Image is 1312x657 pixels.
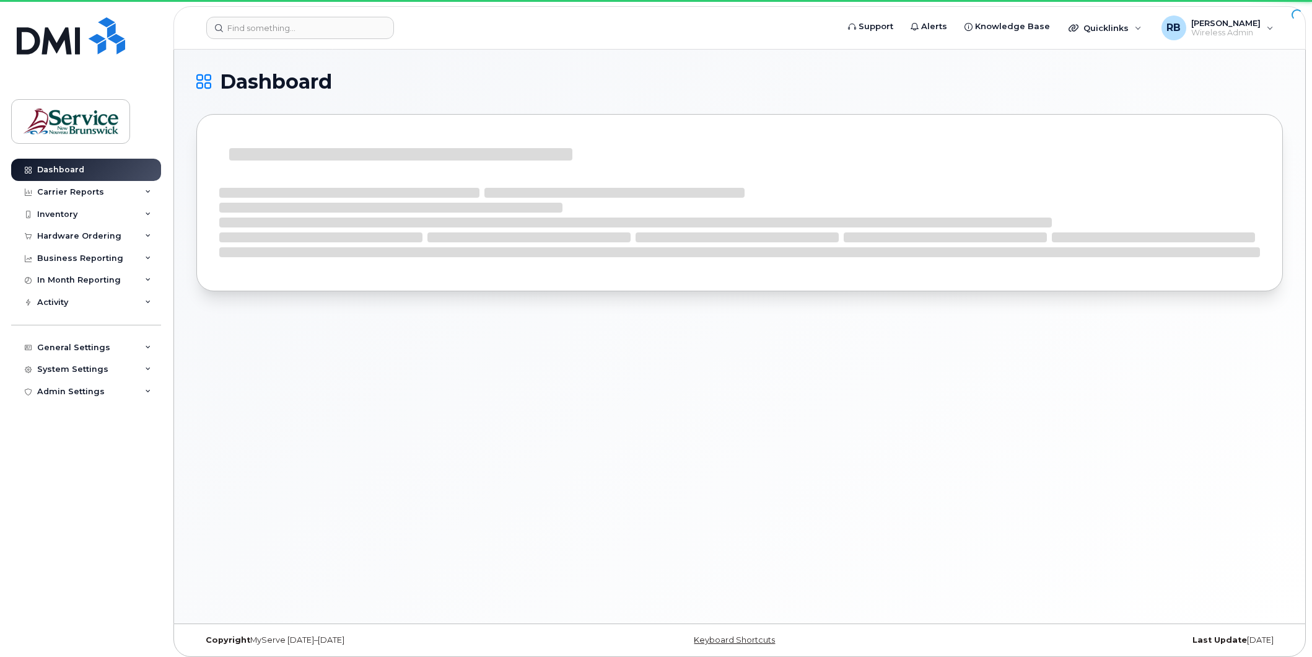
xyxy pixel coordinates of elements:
[921,635,1283,645] div: [DATE]
[220,73,332,91] span: Dashboard
[1192,635,1247,645] strong: Last Update
[694,635,775,645] a: Keyboard Shortcuts
[206,635,250,645] strong: Copyright
[196,635,559,645] div: MyServe [DATE]–[DATE]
